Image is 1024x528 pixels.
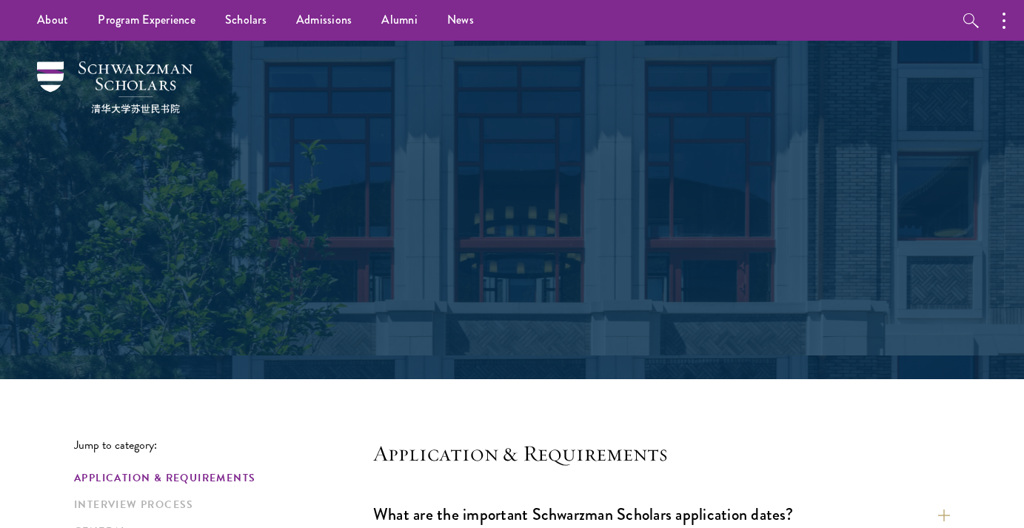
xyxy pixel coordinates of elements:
[74,497,364,512] a: Interview Process
[74,470,364,486] a: Application & Requirements
[74,438,373,452] p: Jump to category:
[37,61,193,113] img: Schwarzman Scholars
[373,438,950,468] h4: Application & Requirements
